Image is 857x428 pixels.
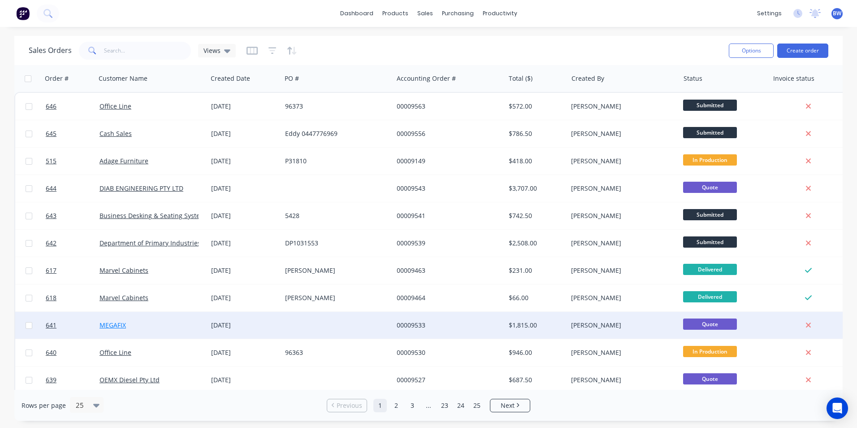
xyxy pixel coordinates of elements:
div: settings [753,7,786,20]
div: sales [413,7,437,20]
a: 645 [46,120,100,147]
span: 643 [46,211,56,220]
a: Next page [490,401,530,410]
div: 96363 [285,348,385,357]
span: 641 [46,321,56,330]
span: 646 [46,102,56,111]
div: $946.00 [509,348,561,357]
div: 00009539 [397,239,496,248]
div: Invoice status [773,74,814,83]
a: 644 [46,175,100,202]
div: 00009541 [397,211,496,220]
span: 640 [46,348,56,357]
div: 00009533 [397,321,496,330]
div: $1,815.00 [509,321,561,330]
div: [PERSON_NAME] [571,129,671,138]
span: BW [833,9,841,17]
a: Cash Sales [100,129,132,138]
div: $2,508.00 [509,239,561,248]
a: Department of Primary Industries & Regional Devel [100,239,253,247]
span: 639 [46,376,56,384]
a: DIAB ENGINEERING PTY LTD [100,184,183,192]
a: OEMX Diesel Pty Ltd [100,376,160,384]
div: Accounting Order # [397,74,456,83]
div: [PERSON_NAME] [285,266,385,275]
div: [PERSON_NAME] [571,293,671,302]
div: Status [684,74,702,83]
div: P31810 [285,157,385,166]
a: 640 [46,339,100,366]
div: [PERSON_NAME] [571,266,671,275]
input: Search... [104,42,191,60]
div: [DATE] [211,376,278,384]
span: 644 [46,184,56,193]
div: Open Intercom Messenger [827,397,848,419]
span: 642 [46,239,56,248]
a: Business Desking & Seating Systems [100,211,209,220]
div: [DATE] [211,102,278,111]
div: $687.50 [509,376,561,384]
div: Eddy 0447776969 [285,129,385,138]
button: Options [729,44,774,58]
div: 5428 [285,211,385,220]
div: [DATE] [211,293,278,302]
div: 96373 [285,102,385,111]
span: Rows per page [22,401,66,410]
span: 645 [46,129,56,138]
span: 515 [46,157,56,166]
span: Views [203,46,221,55]
div: $66.00 [509,293,561,302]
div: 00009530 [397,348,496,357]
div: [PERSON_NAME] [571,376,671,384]
span: Delivered [683,291,737,302]
a: Page 2 [390,399,403,412]
a: Page 25 [470,399,484,412]
span: Submitted [683,127,737,138]
div: $786.50 [509,129,561,138]
div: [PERSON_NAME] [571,211,671,220]
div: [PERSON_NAME] [571,184,671,193]
div: $231.00 [509,266,561,275]
a: MEGAFIX [100,321,126,329]
div: Customer Name [99,74,147,83]
img: Factory [16,7,30,20]
div: productivity [478,7,522,20]
div: 00009543 [397,184,496,193]
div: $3,707.00 [509,184,561,193]
div: [PERSON_NAME] [571,102,671,111]
div: [PERSON_NAME] [571,157,671,166]
div: [DATE] [211,321,278,330]
div: $742.50 [509,211,561,220]
div: 00009556 [397,129,496,138]
div: [DATE] [211,157,278,166]
div: 00009527 [397,376,496,384]
div: PO # [285,74,299,83]
span: Submitted [683,209,737,220]
h1: Sales Orders [29,46,72,55]
a: 639 [46,367,100,393]
a: Page 3 [406,399,419,412]
div: [PERSON_NAME] [571,239,671,248]
div: 00009149 [397,157,496,166]
a: Office Line [100,348,131,357]
div: [PERSON_NAME] [571,348,671,357]
div: purchasing [437,7,478,20]
a: 617 [46,257,100,284]
a: Marvel Cabinets [100,293,148,302]
div: products [378,7,413,20]
div: [DATE] [211,266,278,275]
div: 00009563 [397,102,496,111]
button: Create order [777,44,828,58]
a: Page 24 [454,399,467,412]
a: 641 [46,312,100,339]
span: Quote [683,182,737,193]
a: Adage Furniture [100,157,148,165]
div: [DATE] [211,129,278,138]
ul: Pagination [323,399,534,412]
div: [PERSON_NAME] [571,321,671,330]
a: dashboard [336,7,378,20]
a: 618 [46,284,100,311]
a: 642 [46,230,100,257]
a: Page 1 is your current page [373,399,387,412]
a: Previous page [327,401,367,410]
